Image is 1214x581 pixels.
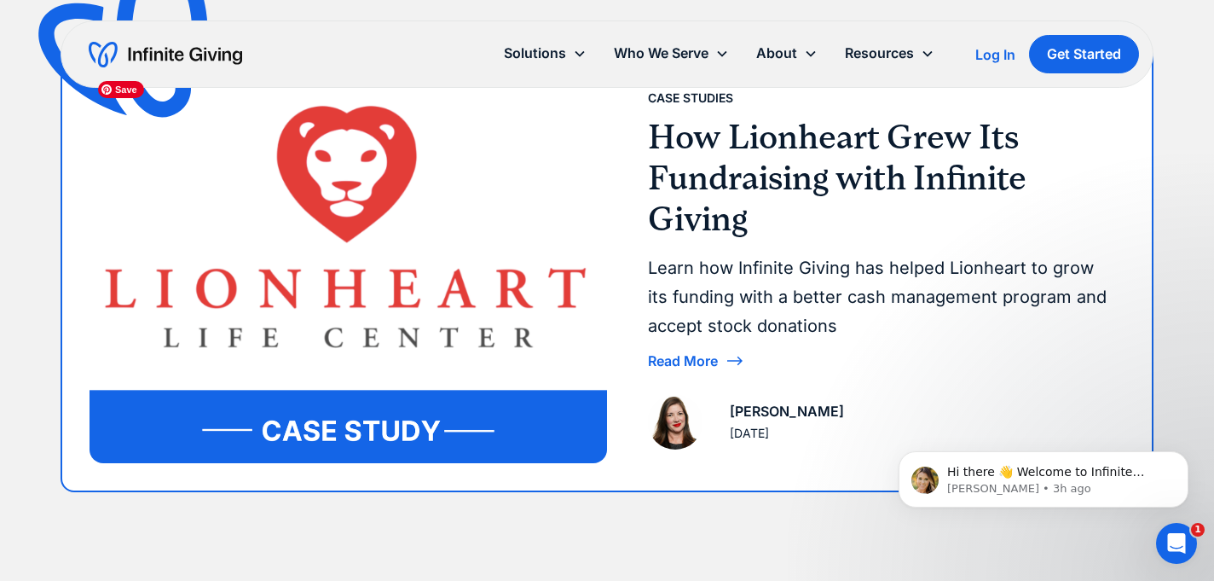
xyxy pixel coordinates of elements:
[975,48,1015,61] div: Log In
[89,41,242,68] a: home
[730,423,769,444] div: [DATE]
[1156,523,1197,564] iframe: Intercom live chat
[975,44,1015,65] a: Log In
[730,400,844,423] div: [PERSON_NAME]
[648,354,718,368] div: Read More
[490,35,600,72] div: Solutions
[62,45,1152,490] a: Case StudiesHow Lionheart Grew Its Fundraising with Infinite GivingLearn how Infinite Giving has ...
[1029,35,1139,73] a: Get Started
[504,42,566,65] div: Solutions
[1191,523,1205,537] span: 1
[743,35,831,72] div: About
[831,35,948,72] div: Resources
[648,117,1111,240] h3: How Lionheart Grew Its Fundraising with Infinite Giving
[648,253,1111,340] div: Learn how Infinite Giving has helped Lionheart to grow its funding with a better cash management ...
[614,42,708,65] div: Who We Serve
[845,42,914,65] div: Resources
[648,88,733,108] div: Case Studies
[873,415,1214,535] iframe: Intercom notifications message
[600,35,743,72] div: Who We Serve
[756,42,797,65] div: About
[98,81,144,98] span: Save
